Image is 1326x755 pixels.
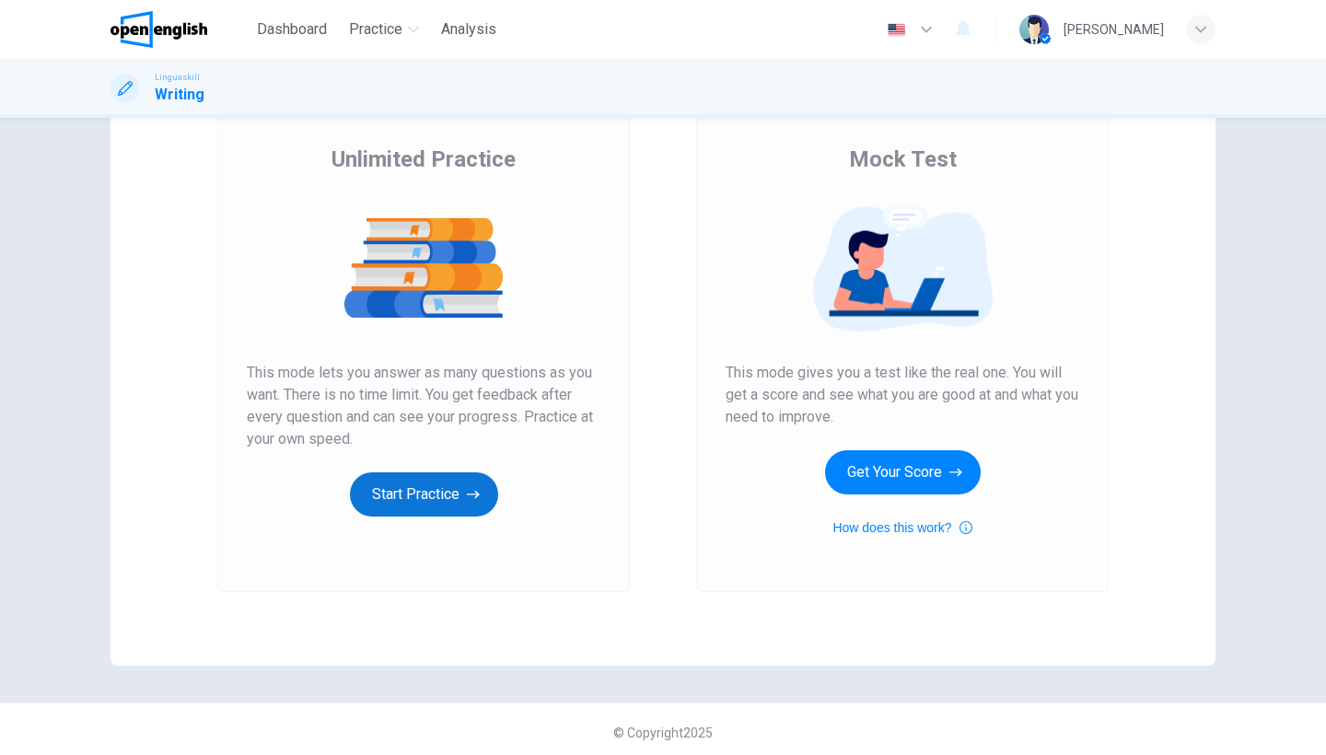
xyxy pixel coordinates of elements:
span: Linguaskill [155,71,200,84]
button: How does this work? [832,517,971,539]
img: Profile picture [1019,15,1049,44]
span: This mode lets you answer as many questions as you want. There is no time limit. You get feedback... [247,362,600,450]
span: Analysis [441,18,496,41]
span: © Copyright 2025 [613,726,713,740]
h1: Writing [155,84,204,106]
span: Practice [349,18,402,41]
img: en [885,23,908,37]
img: OpenEnglish logo [110,11,207,48]
span: Mock Test [849,145,957,174]
div: [PERSON_NAME] [1064,18,1164,41]
button: Analysis [434,13,504,46]
button: Get Your Score [825,450,981,494]
button: Start Practice [350,472,498,517]
a: OpenEnglish logo [110,11,250,48]
button: Dashboard [250,13,334,46]
span: Dashboard [257,18,327,41]
button: Practice [342,13,426,46]
span: This mode gives you a test like the real one. You will get a score and see what you are good at a... [726,362,1079,428]
span: Unlimited Practice [331,145,516,174]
